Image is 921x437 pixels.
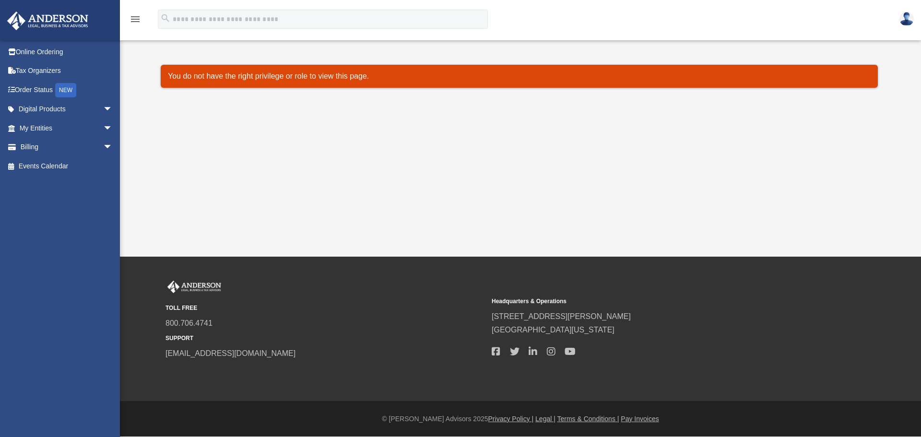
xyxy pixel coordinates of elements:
a: Digital Productsarrow_drop_down [7,100,127,119]
a: [STREET_ADDRESS][PERSON_NAME] [492,312,631,320]
img: Anderson Advisors Platinum Portal [165,281,223,293]
small: SUPPORT [165,333,485,343]
a: Privacy Policy | [488,415,534,423]
a: [EMAIL_ADDRESS][DOMAIN_NAME] [165,349,295,357]
i: search [160,13,171,24]
p: You do not have the right privilege or role to view this page. [168,70,871,83]
img: User Pic [899,12,914,26]
img: Anderson Advisors Platinum Portal [4,12,91,30]
a: Pay Invoices [621,415,659,423]
a: Legal | [535,415,555,423]
a: Terms & Conditions | [557,415,619,423]
small: Headquarters & Operations [492,296,811,307]
a: Billingarrow_drop_down [7,138,127,157]
span: arrow_drop_down [103,138,122,157]
div: © [PERSON_NAME] Advisors 2025 [120,413,921,425]
a: 800.706.4741 [165,319,213,327]
a: Order StatusNEW [7,80,127,100]
a: menu [130,17,141,25]
a: My Entitiesarrow_drop_down [7,118,127,138]
i: menu [130,13,141,25]
a: Online Ordering [7,42,127,61]
a: [GEOGRAPHIC_DATA][US_STATE] [492,326,614,334]
span: arrow_drop_down [103,118,122,138]
a: Tax Organizers [7,61,127,81]
div: NEW [55,83,76,97]
span: arrow_drop_down [103,100,122,119]
small: TOLL FREE [165,303,485,313]
a: Events Calendar [7,156,127,176]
